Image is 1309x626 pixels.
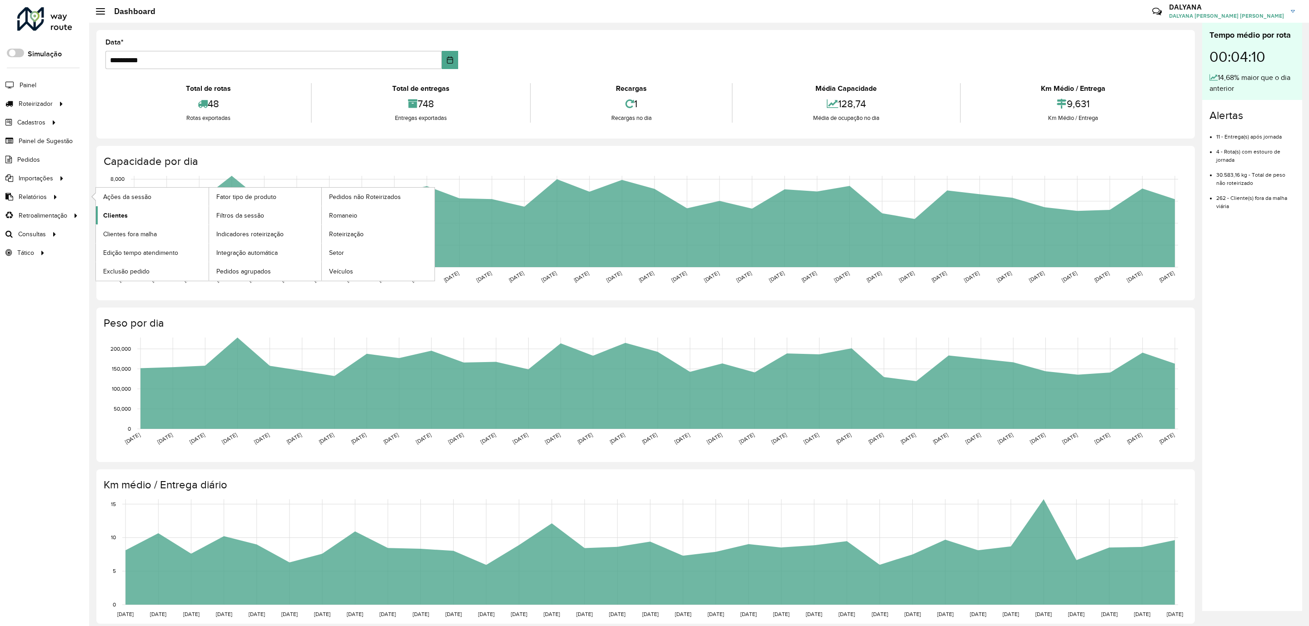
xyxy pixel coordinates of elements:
div: 00:04:10 [1209,41,1295,72]
text: [DATE] [281,611,298,617]
text: [DATE] [675,611,691,617]
text: [DATE] [1061,432,1079,445]
text: [DATE] [773,611,789,617]
text: [DATE] [480,432,497,445]
text: [DATE] [898,270,915,283]
span: Fator tipo de produto [216,192,276,202]
text: [DATE] [867,432,884,445]
span: Painel [20,80,36,90]
text: [DATE] [540,270,558,283]
text: [DATE] [735,270,753,283]
text: [DATE] [478,611,495,617]
a: Exclusão pedido [96,262,209,280]
div: Recargas [533,83,729,94]
text: [DATE] [443,270,460,283]
text: [DATE] [117,611,134,617]
text: 0 [128,426,131,432]
h4: Peso por dia [104,317,1186,330]
text: [DATE] [609,432,626,445]
button: Choose Date [442,51,458,69]
span: Pedidos [17,155,40,164]
li: 262 - Cliente(s) fora da malha viária [1216,187,1295,210]
text: [DATE] [1094,432,1111,445]
a: Indicadores roteirização [209,225,322,243]
span: Importações [19,174,53,183]
span: Relatórios [19,192,47,202]
span: Cadastros [17,118,45,127]
text: [DATE] [380,611,396,617]
text: [DATE] [249,611,265,617]
text: [DATE] [638,270,655,283]
h4: Km médio / Entrega diário [104,478,1186,492]
text: [DATE] [1167,611,1183,617]
a: Pedidos agrupados [209,262,322,280]
span: Exclusão pedido [103,267,150,276]
text: [DATE] [872,611,888,617]
a: Integração automática [209,243,322,262]
span: Ações da sessão [103,192,151,202]
text: [DATE] [641,432,658,445]
div: 14,68% maior que o dia anterior [1209,72,1295,94]
a: Edição tempo atendimento [96,243,209,262]
div: 9,631 [963,94,1184,114]
a: Contato Rápido [1147,2,1167,21]
a: Ações da sessão [96,188,209,206]
text: [DATE] [124,432,141,445]
a: Clientes [96,206,209,224]
text: [DATE] [1126,432,1143,445]
text: 150,000 [112,366,131,372]
text: [DATE] [937,611,954,617]
text: [DATE] [285,432,303,445]
text: [DATE] [221,432,238,445]
text: [DATE] [1093,270,1110,283]
text: [DATE] [833,270,850,283]
a: Pedidos não Roteirizados [322,188,435,206]
span: Filtros da sessão [216,211,264,220]
text: 8,000 [110,176,125,182]
li: 11 - Entrega(s) após jornada [1216,126,1295,141]
div: Total de rotas [108,83,309,94]
span: Consultas [18,229,46,239]
h4: Capacidade por dia [104,155,1186,168]
text: 10 [111,535,116,541]
text: [DATE] [1134,611,1150,617]
span: Romaneio [329,211,357,220]
a: Roteirização [322,225,435,243]
text: [DATE] [382,432,400,445]
text: [DATE] [156,432,174,445]
text: [DATE] [189,432,206,445]
text: [DATE] [904,611,921,617]
h4: Alertas [1209,109,1295,122]
text: 5 [113,568,116,574]
text: [DATE] [1035,611,1052,617]
text: [DATE] [1101,611,1118,617]
h2: Dashboard [105,6,155,16]
text: [DATE] [511,611,527,617]
text: [DATE] [930,270,948,283]
text: 200,000 [110,346,131,352]
text: 15 [111,501,116,507]
text: [DATE] [609,611,625,617]
span: Setor [329,248,344,258]
div: Média de ocupação no dia [735,114,957,123]
text: [DATE] [740,611,757,617]
div: 128,74 [735,94,957,114]
text: [DATE] [544,432,561,445]
text: [DATE] [703,270,720,283]
li: 30.583,16 kg - Total de peso não roteirizado [1216,164,1295,187]
span: Clientes fora malha [103,229,157,239]
text: [DATE] [1029,432,1046,445]
text: [DATE] [835,432,852,445]
label: Data [105,37,124,48]
text: 100,000 [112,386,131,392]
span: Edição tempo atendimento [103,248,178,258]
text: [DATE] [1158,432,1175,445]
text: [DATE] [899,432,917,445]
label: Simulação [28,49,62,60]
span: Retroalimentação [19,211,67,220]
text: [DATE] [183,611,200,617]
text: [DATE] [508,270,525,283]
span: Clientes [103,211,128,220]
text: [DATE] [314,611,330,617]
div: Km Médio / Entrega [963,83,1184,94]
